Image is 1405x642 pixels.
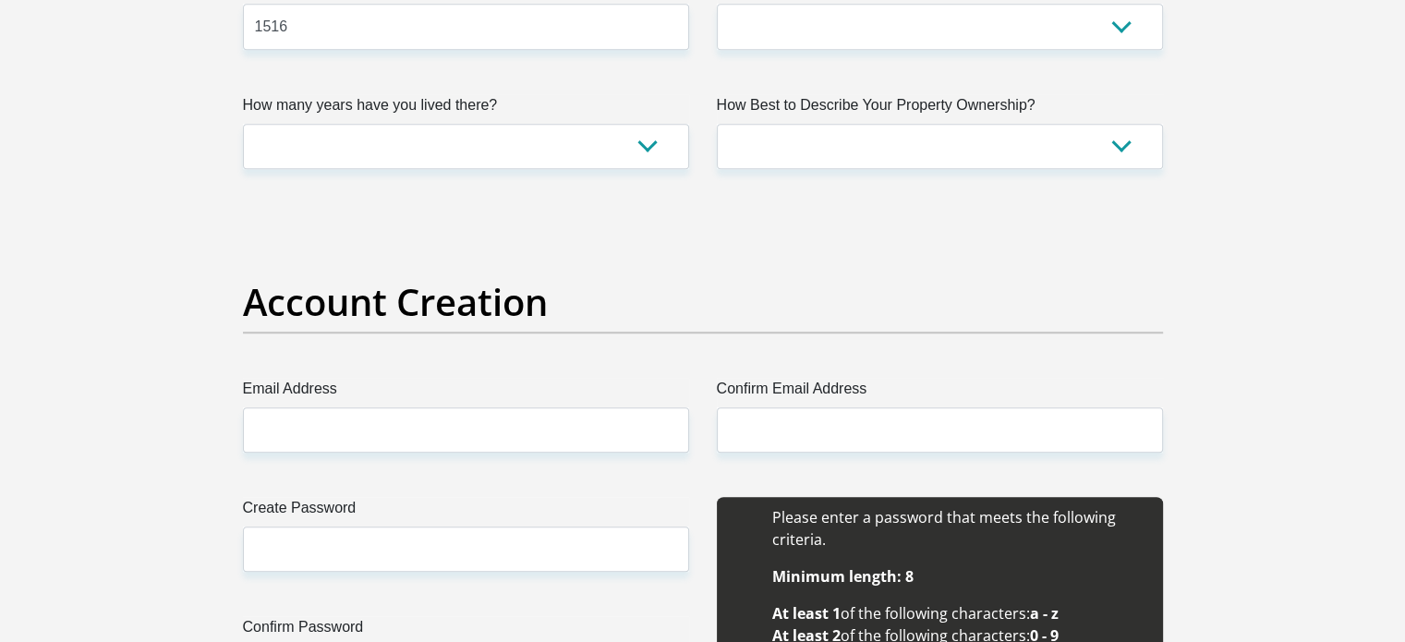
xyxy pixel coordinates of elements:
[717,378,1163,407] label: Confirm Email Address
[1030,603,1059,624] b: a - z
[243,378,689,407] label: Email Address
[717,407,1163,453] input: Confirm Email Address
[717,94,1163,124] label: How Best to Describe Your Property Ownership?
[243,527,689,572] input: Create Password
[243,4,689,49] input: Postal Code
[772,506,1145,551] li: Please enter a password that meets the following criteria.
[243,94,689,124] label: How many years have you lived there?
[243,497,689,527] label: Create Password
[717,4,1163,49] select: Please Select a Province
[717,124,1163,169] select: Please select a value
[243,280,1163,324] h2: Account Creation
[243,407,689,453] input: Email Address
[243,124,689,169] select: Please select a value
[772,603,841,624] b: At least 1
[772,602,1145,624] li: of the following characters:
[772,566,914,587] b: Minimum length: 8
